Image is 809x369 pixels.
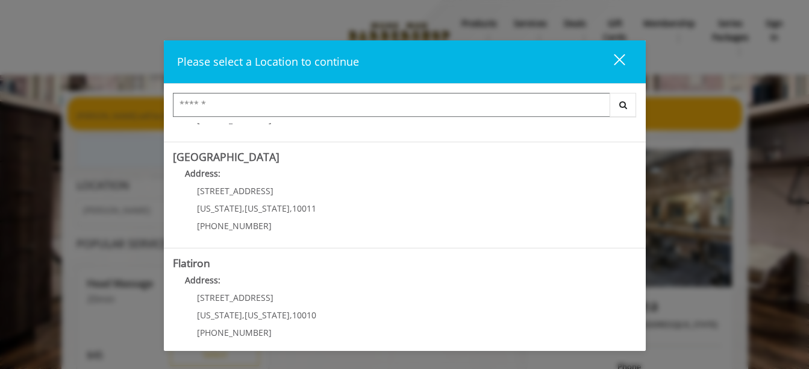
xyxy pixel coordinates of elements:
div: Center Select [173,93,637,123]
span: , [242,309,245,321]
span: [PHONE_NUMBER] [197,327,272,338]
b: Address: [185,168,220,179]
i: Search button [616,101,630,109]
span: [STREET_ADDRESS] [197,292,273,303]
div: close dialog [600,53,624,71]
span: 10011 [292,203,316,214]
b: Flatiron [173,256,210,270]
span: , [290,203,292,214]
input: Search Center [173,93,610,117]
b: [GEOGRAPHIC_DATA] [173,150,280,164]
span: 10010 [292,309,316,321]
span: , [290,309,292,321]
span: [US_STATE] [197,309,242,321]
span: Please select a Location to continue [177,54,359,69]
span: , [242,203,245,214]
span: [US_STATE] [245,203,290,214]
span: [US_STATE] [197,203,242,214]
span: [STREET_ADDRESS] [197,185,273,197]
b: Address: [185,274,220,286]
span: [PHONE_NUMBER] [197,220,272,232]
span: [US_STATE] [245,309,290,321]
button: close dialog [592,49,633,74]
